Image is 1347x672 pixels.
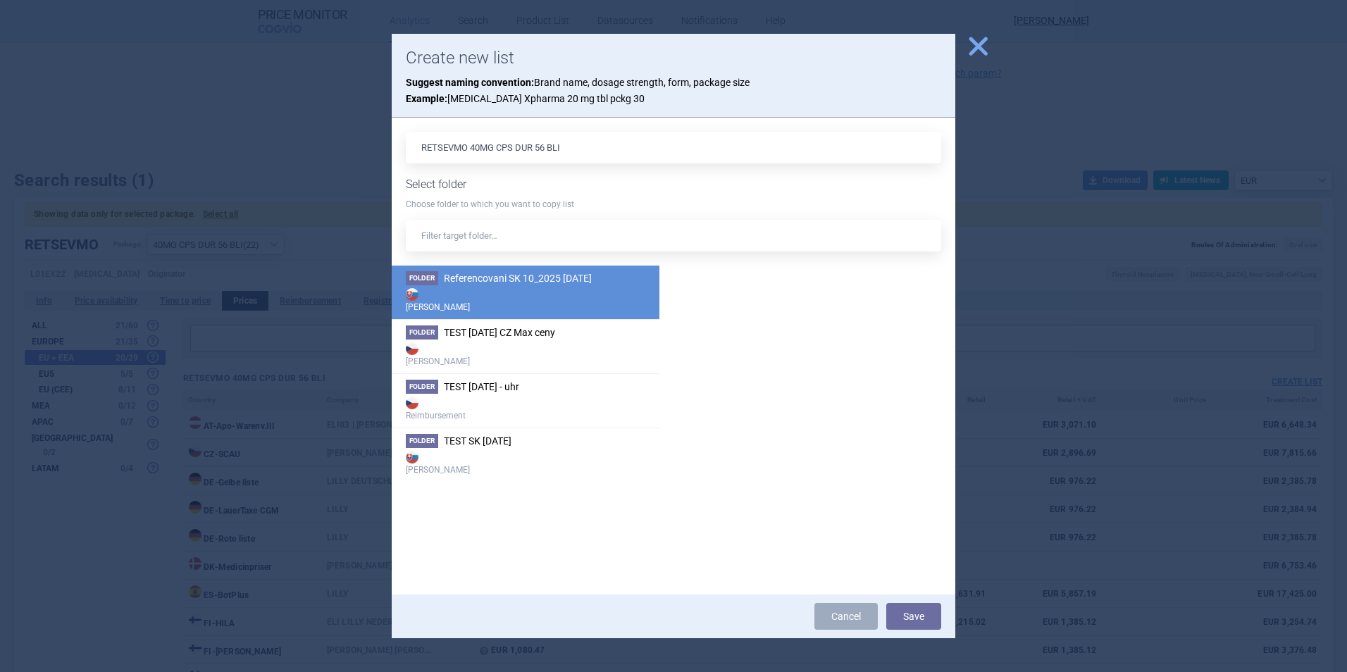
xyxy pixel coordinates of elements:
img: SK [406,288,418,301]
h1: Create new list [406,48,941,68]
strong: [PERSON_NAME] [406,285,645,313]
strong: Example: [406,93,447,104]
input: List name [406,132,941,163]
img: CZ [406,397,418,409]
h1: Select folder [406,178,941,191]
span: TEST SK 7.10.25 [444,435,511,447]
strong: [PERSON_NAME] [406,340,645,368]
strong: [PERSON_NAME] [406,448,645,476]
strong: Suggest naming convention: [406,77,534,88]
p: Choose folder to which you want to copy list [406,199,941,211]
span: Folder [406,271,438,285]
span: Folder [406,380,438,394]
span: TEST 7.10.25 - uhr [444,381,519,392]
img: CZ [406,342,418,355]
span: Folder [406,325,438,340]
span: Referencovani SK 10_2025 7.10.2025 [444,273,592,284]
input: Filter target folder… [406,220,941,251]
span: Folder [406,434,438,448]
p: Brand name, dosage strength, form, package size [MEDICAL_DATA] Xpharma 20 mg tbl pckg 30 [406,75,941,106]
span: TEST 7.10.2025 CZ Max ceny [444,327,555,338]
img: SK [406,451,418,463]
button: Save [886,603,941,630]
strong: Reimbursement [406,394,645,422]
a: Cancel [814,603,878,630]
